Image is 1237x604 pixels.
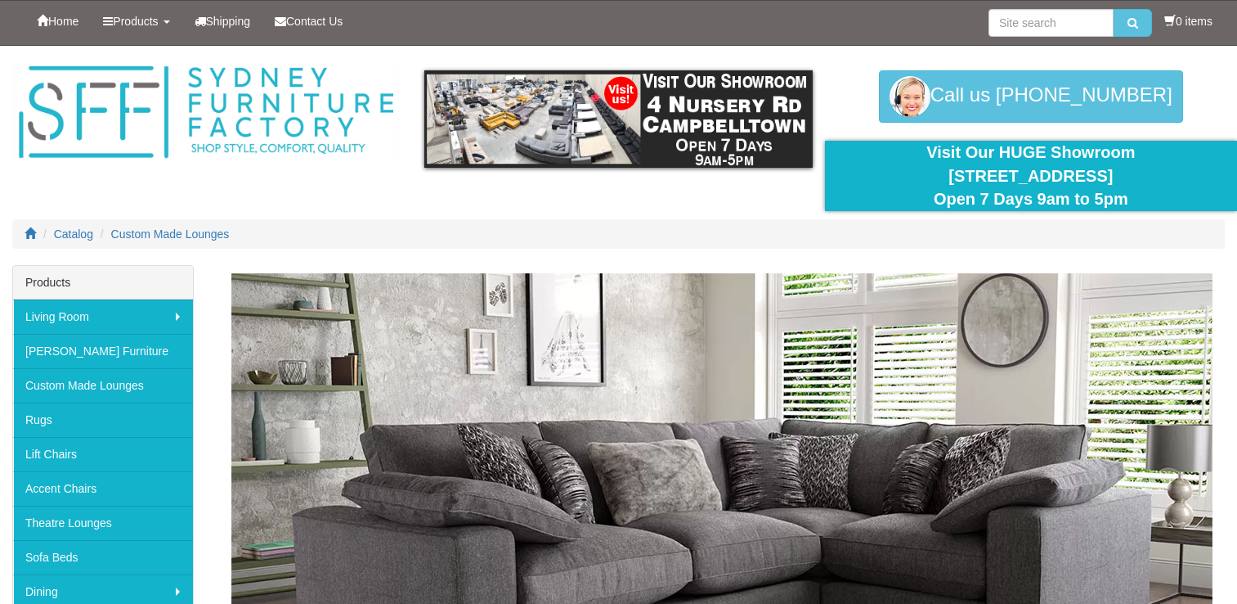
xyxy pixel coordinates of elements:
[286,15,343,28] span: Contact Us
[13,403,193,437] a: Rugs
[262,1,355,42] a: Contact Us
[48,15,78,28] span: Home
[206,15,251,28] span: Shipping
[13,368,193,403] a: Custom Made Lounges
[13,334,193,368] a: [PERSON_NAME] Furniture
[13,506,193,540] a: Theatre Lounges
[12,62,400,163] img: Sydney Furniture Factory
[182,1,263,42] a: Shipping
[424,70,812,168] img: showroom.gif
[13,266,193,300] div: Products
[54,228,93,241] a: Catalog
[1164,13,1212,29] li: 0 items
[837,141,1225,211] div: Visit Our HUGE Showroom [STREET_ADDRESS] Open 7 Days 9am to 5pm
[13,540,193,575] a: Sofa Beds
[13,300,193,334] a: Living Room
[13,471,193,506] a: Accent Chairs
[988,9,1114,37] input: Site search
[13,437,193,471] a: Lift Chairs
[25,1,91,42] a: Home
[91,1,182,42] a: Products
[111,228,230,241] a: Custom Made Lounges
[113,15,158,28] span: Products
